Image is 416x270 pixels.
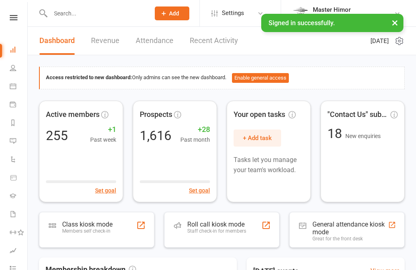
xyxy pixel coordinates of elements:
[62,220,113,228] div: Class kiosk mode
[180,124,210,136] span: +28
[187,220,246,228] div: Roll call kiosk mode
[10,41,28,60] a: Dashboard
[327,109,389,121] span: "Contact Us" submissions
[10,242,28,261] a: Assessments
[312,236,388,242] div: Great for the front desk
[10,78,28,96] a: Calendar
[327,126,345,141] span: 18
[48,8,144,19] input: Search...
[234,109,296,121] span: Your open tasks
[187,228,246,234] div: Staff check-in for members
[370,36,389,46] span: [DATE]
[46,73,398,83] div: Only admins can see the new dashboard.
[39,27,75,55] a: Dashboard
[313,6,394,13] div: Master Himor
[91,27,119,55] a: Revenue
[222,4,244,22] span: Settings
[10,114,28,133] a: Reports
[95,186,116,195] button: Set goal
[140,129,171,142] div: 1,616
[189,186,210,195] button: Set goal
[62,228,113,234] div: Members self check-in
[234,155,304,175] p: Tasks let you manage your team's workload.
[10,60,28,78] a: People
[90,124,116,136] span: +1
[90,135,116,144] span: Past week
[46,74,132,80] strong: Access restricted to new dashboard:
[312,220,388,236] div: General attendance kiosk mode
[190,27,238,55] a: Recent Activity
[155,6,189,20] button: Add
[46,109,100,121] span: Active members
[388,14,402,31] button: ×
[140,109,172,121] span: Prospects
[169,10,179,17] span: Add
[269,19,335,27] span: Signed in successfully.
[180,135,210,144] span: Past month
[10,96,28,114] a: Payments
[292,5,309,22] img: thumb_image1572984788.png
[313,13,394,21] div: Counterforce Taekwondo Burien
[136,27,173,55] a: Attendance
[234,130,281,147] button: + Add task
[10,169,28,188] a: Product Sales
[46,129,68,142] div: 255
[345,133,381,139] span: New enquiries
[232,73,289,83] button: Enable general access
